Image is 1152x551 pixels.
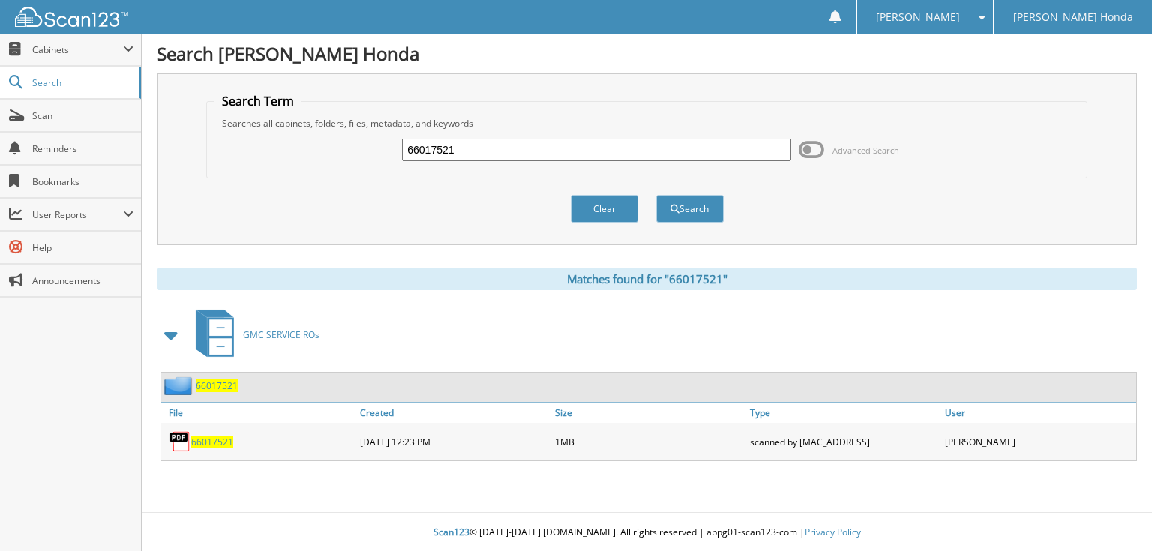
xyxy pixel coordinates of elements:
a: Type [746,403,941,423]
div: [DATE] 12:23 PM [356,427,551,457]
span: Announcements [32,274,133,287]
img: PDF.png [169,430,191,453]
span: User Reports [32,208,123,221]
img: folder2.png [164,376,196,395]
span: GMC SERVICE ROs [243,328,319,341]
span: Scan [32,109,133,122]
span: Bookmarks [32,175,133,188]
h1: Search [PERSON_NAME] Honda [157,41,1137,66]
button: Clear [571,195,638,223]
a: Size [551,403,746,423]
a: 66017521 [191,436,233,448]
a: GMC SERVICE ROs [187,305,319,364]
div: Matches found for "66017521" [157,268,1137,290]
span: Help [32,241,133,254]
legend: Search Term [214,93,301,109]
a: User [941,403,1136,423]
a: 66017521 [196,379,238,392]
span: Cabinets [32,43,123,56]
button: Search [656,195,724,223]
span: Search [32,76,131,89]
iframe: Chat Widget [1077,479,1152,551]
span: Scan123 [433,526,469,538]
a: File [161,403,356,423]
span: Advanced Search [832,145,899,156]
div: scanned by [MAC_ADDRESS] [746,427,941,457]
div: [PERSON_NAME] [941,427,1136,457]
span: Reminders [32,142,133,155]
a: Created [356,403,551,423]
span: [PERSON_NAME] Honda [1013,13,1133,22]
span: [PERSON_NAME] [876,13,960,22]
div: Searches all cabinets, folders, files, metadata, and keywords [214,117,1078,130]
div: 1MB [551,427,746,457]
img: scan123-logo-white.svg [15,7,127,27]
a: Privacy Policy [805,526,861,538]
div: © [DATE]-[DATE] [DOMAIN_NAME]. All rights reserved | appg01-scan123-com | [142,514,1152,551]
